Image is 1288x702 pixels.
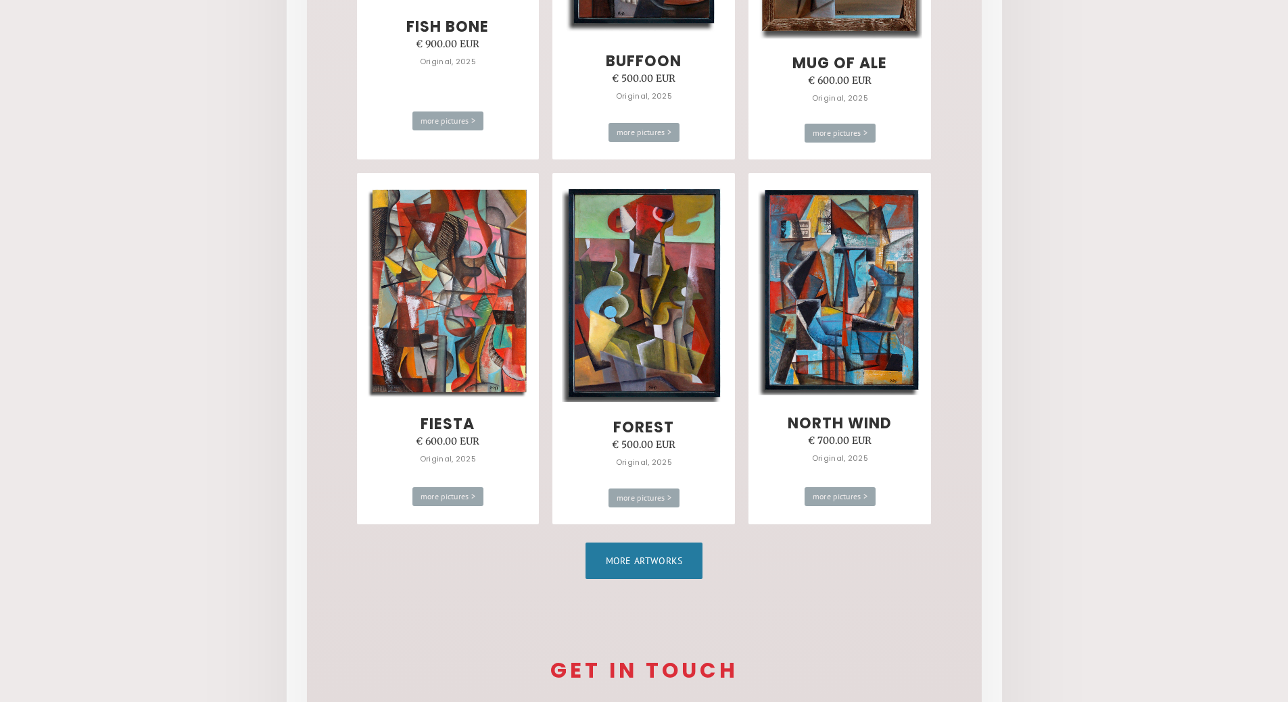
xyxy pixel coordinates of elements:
div: more pictures > [412,111,484,130]
div: € 500.00 EUR [612,436,676,453]
div: € 700.00 EUR [808,432,872,449]
h4: fiesta [421,416,475,432]
h4: buffoon [606,53,682,70]
h4: forest [613,420,674,436]
div: Original, 2025 [616,87,672,105]
div: Original, 2025 [812,449,868,467]
h4: north wind [788,416,892,432]
a: More artworks [586,543,703,579]
div: Original, 2025 [420,53,476,70]
div: Original, 2025 [812,89,868,107]
div: more pictures > [805,487,876,506]
div: € 600.00 EUR [808,72,872,89]
h3: Get in touch [350,660,938,681]
h4: fish bone [406,19,489,35]
img: Painting, 50 w x 70 h cm, Oil on canvas [562,182,726,402]
div: € 900.00 EUR [416,35,480,53]
div: Original, 2025 [616,453,672,471]
img: Painting, 80 w x 60 h cm, Oil on canvas [758,184,922,395]
h4: mug of ale [792,55,887,72]
div: more pictures > [609,488,680,507]
div: € 500.00 EUR [612,70,676,87]
div: more pictures > [412,487,484,506]
div: more pictures > [609,123,680,142]
a: fiesta€ 600.00 EUROriginal, 2025more pictures > [357,173,540,524]
a: north wind€ 700.00 EUROriginal, 2025more pictures > [748,173,931,524]
div: more pictures > [805,124,876,143]
img: Painting, 80 w x 60 h cm, Oil on canvas [366,184,530,397]
a: forest€ 500.00 EUROriginal, 2025more pictures > [552,173,735,524]
div: € 600.00 EUR [416,432,480,450]
div: Original, 2025 [420,450,476,468]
